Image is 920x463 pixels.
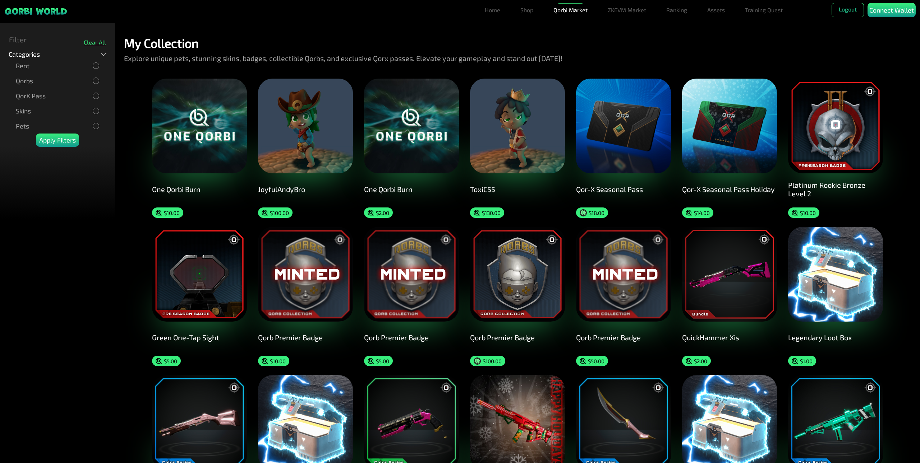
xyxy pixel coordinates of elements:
a: ZKEVM Market [605,3,649,17]
p: Skins [16,107,31,115]
img: Qorb Premier Badge [470,227,565,322]
a: Ranking [663,3,690,17]
p: My Collection [124,36,199,50]
img: One Qorbi Burn [364,79,459,173]
p: $ 100.00 [483,358,502,364]
p: $ 10.00 [164,210,180,216]
p: $ 5.00 [164,358,177,364]
p: Categories [9,51,40,58]
img: Qorb Premier Badge [364,227,459,322]
p: $ 18.00 [589,210,604,216]
p: Apply Filters [39,135,76,145]
a: Home [482,3,503,17]
p: $ 10.00 [800,210,816,216]
p: $ 100.00 [270,210,289,216]
a: Training Quest [742,3,786,17]
div: Clear All [84,39,106,46]
div: Qor-X Seasonal Pass [576,185,671,193]
p: Pets [16,122,29,130]
p: Filter [9,34,27,45]
div: QuickHammer Xis [682,333,777,342]
div: Qorb Premier Badge [258,333,353,342]
div: Qor-X Seasonal Pass Holiday [682,185,777,193]
img: Qorb Premier Badge [576,227,671,322]
p: $ 130.00 [482,210,501,216]
p: QorX Pass [16,92,46,100]
div: Legendary Loot Box [788,333,883,342]
p: $ 2.00 [376,210,389,216]
img: Legendary Loot Box [788,227,883,322]
p: $ 5.00 [376,358,389,364]
p: Rent [16,62,29,70]
div: Qorb Premier Badge [576,333,671,342]
p: $ 1.00 [800,358,813,364]
img: Qorb Premier Badge [258,227,353,322]
a: Shop [517,3,536,17]
p: Qorbs [16,77,33,85]
img: Qor-X Seasonal Pass [576,79,671,173]
img: JoyfulAndyBro [258,79,353,173]
div: Green One-Tap Sight [152,333,247,342]
p: $ 10.00 [270,358,286,364]
img: ToxiC55 [470,79,565,173]
div: ToxiC55 [470,185,565,193]
div: Qorb Premier Badge [470,333,565,342]
p: $ 14.00 [694,210,710,216]
div: Platinum Rookie Bronze Level 2 [788,181,883,198]
img: QuickHammer Xis [682,227,777,322]
img: One Qorbi Burn [152,79,247,173]
img: sticky brand-logo [4,7,68,15]
div: One Qorbi Burn [152,185,247,193]
div: Qorb Premier Badge [364,333,459,342]
p: $ 2.00 [694,358,707,364]
img: Green One-Tap Sight [152,227,247,322]
a: Assets [704,3,728,17]
a: Qorbi Market [551,3,590,17]
div: JoyfulAndyBro [258,185,353,193]
p: $ 50.00 [588,358,604,364]
p: Connect Wallet [869,5,914,15]
div: One Qorbi Burn [364,185,459,193]
img: Qor-X Seasonal Pass Holiday [682,79,777,173]
img: Platinum Rookie Bronze Level 2 [788,79,883,173]
button: Logout [832,3,864,17]
p: Explore unique pets, stunning skins, badges, collectible Qorbs, and exclusive Qorx passes. Elevat... [124,50,562,66]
